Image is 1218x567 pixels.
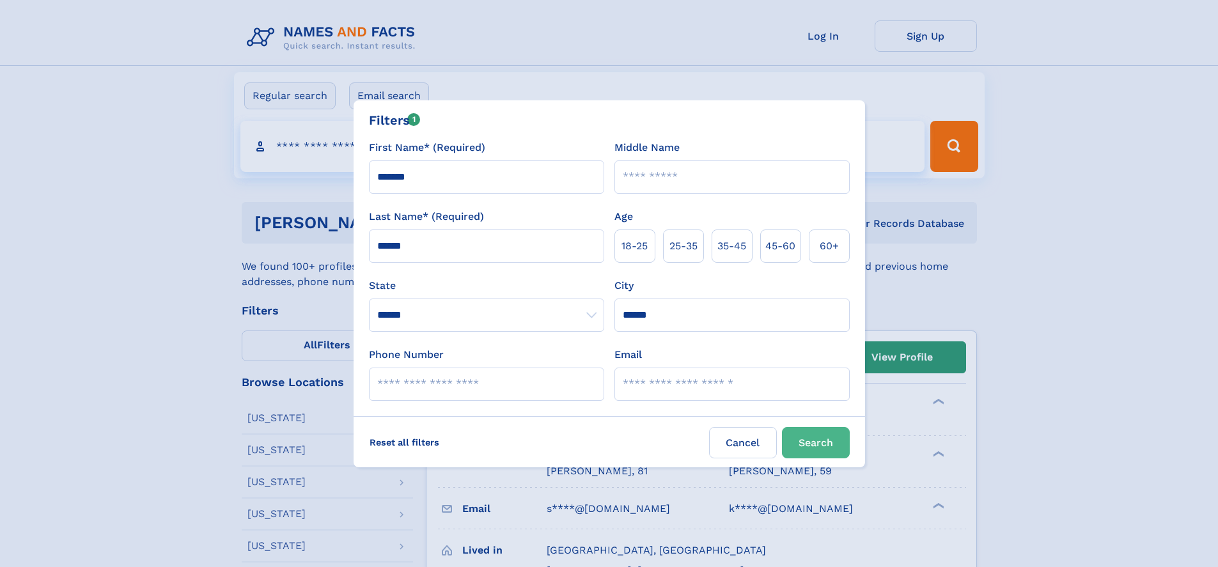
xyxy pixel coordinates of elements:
[614,278,634,293] label: City
[369,111,421,130] div: Filters
[614,347,642,362] label: Email
[709,427,777,458] label: Cancel
[765,238,795,254] span: 45‑60
[369,278,604,293] label: State
[614,209,633,224] label: Age
[621,238,648,254] span: 18‑25
[614,140,680,155] label: Middle Name
[717,238,746,254] span: 35‑45
[820,238,839,254] span: 60+
[369,347,444,362] label: Phone Number
[782,427,850,458] button: Search
[361,427,448,458] label: Reset all filters
[369,140,485,155] label: First Name* (Required)
[669,238,698,254] span: 25‑35
[369,209,484,224] label: Last Name* (Required)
